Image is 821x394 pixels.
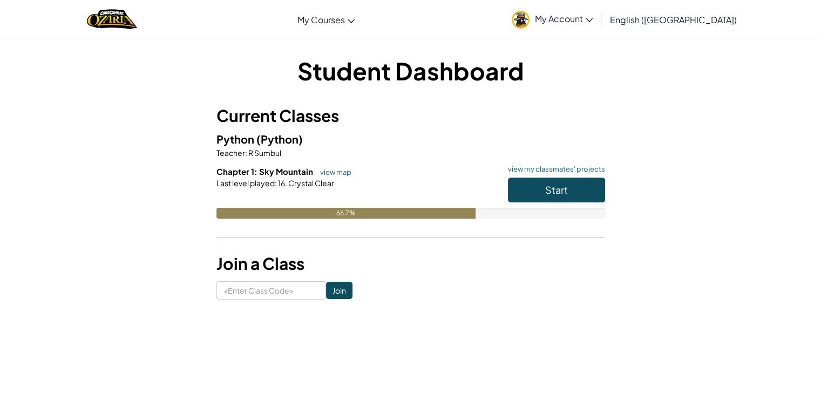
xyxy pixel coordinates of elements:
h3: Current Classes [216,104,605,128]
a: Ozaria by CodeCombat logo [87,8,137,30]
span: (Python) [256,132,303,146]
span: My Account [535,13,593,24]
div: 66.7% [216,208,476,219]
span: Python [216,132,256,146]
span: My Courses [297,14,345,25]
span: 16. [277,178,287,188]
span: : [275,178,277,188]
span: : [245,148,247,158]
button: Start [508,178,605,202]
h3: Join a Class [216,252,605,276]
span: R Sumbul [247,148,281,158]
span: Start [545,184,568,196]
input: Join [326,282,352,299]
span: Chapter 1: Sky Mountain [216,166,315,176]
a: My Account [506,2,598,36]
img: avatar [512,11,530,29]
img: Home [87,8,137,30]
a: view map [315,168,351,176]
span: English ([GEOGRAPHIC_DATA]) [610,14,737,25]
input: <Enter Class Code> [216,281,326,300]
h1: Student Dashboard [216,54,605,87]
a: English ([GEOGRAPHIC_DATA]) [605,5,742,34]
span: Last level played [216,178,275,188]
span: Crystal Clear [287,178,334,188]
a: view my classmates' projects [503,166,605,173]
span: Teacher [216,148,245,158]
a: My Courses [292,5,360,34]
